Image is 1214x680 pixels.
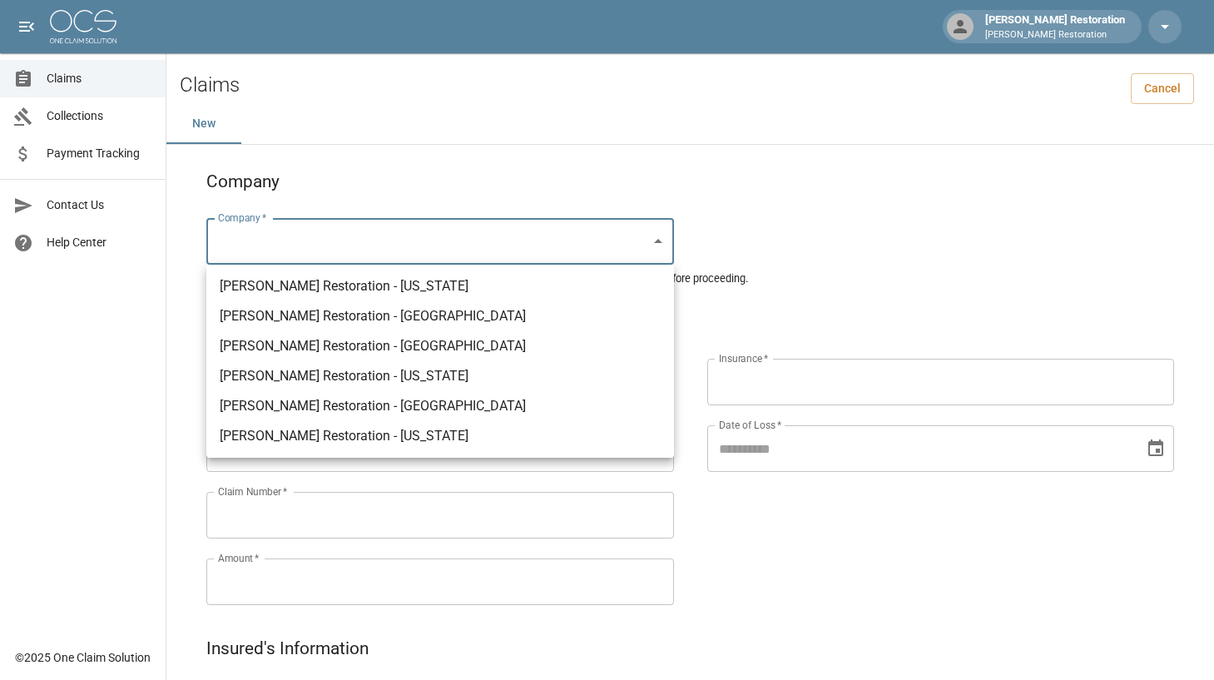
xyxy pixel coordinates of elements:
li: [PERSON_NAME] Restoration - [US_STATE] [206,361,674,391]
li: [PERSON_NAME] Restoration - [GEOGRAPHIC_DATA] [206,331,674,361]
li: [PERSON_NAME] Restoration - [US_STATE] [206,421,674,451]
li: [PERSON_NAME] Restoration - [GEOGRAPHIC_DATA] [206,301,674,331]
li: [PERSON_NAME] Restoration - [US_STATE] [206,271,674,301]
li: [PERSON_NAME] Restoration - [GEOGRAPHIC_DATA] [206,391,674,421]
